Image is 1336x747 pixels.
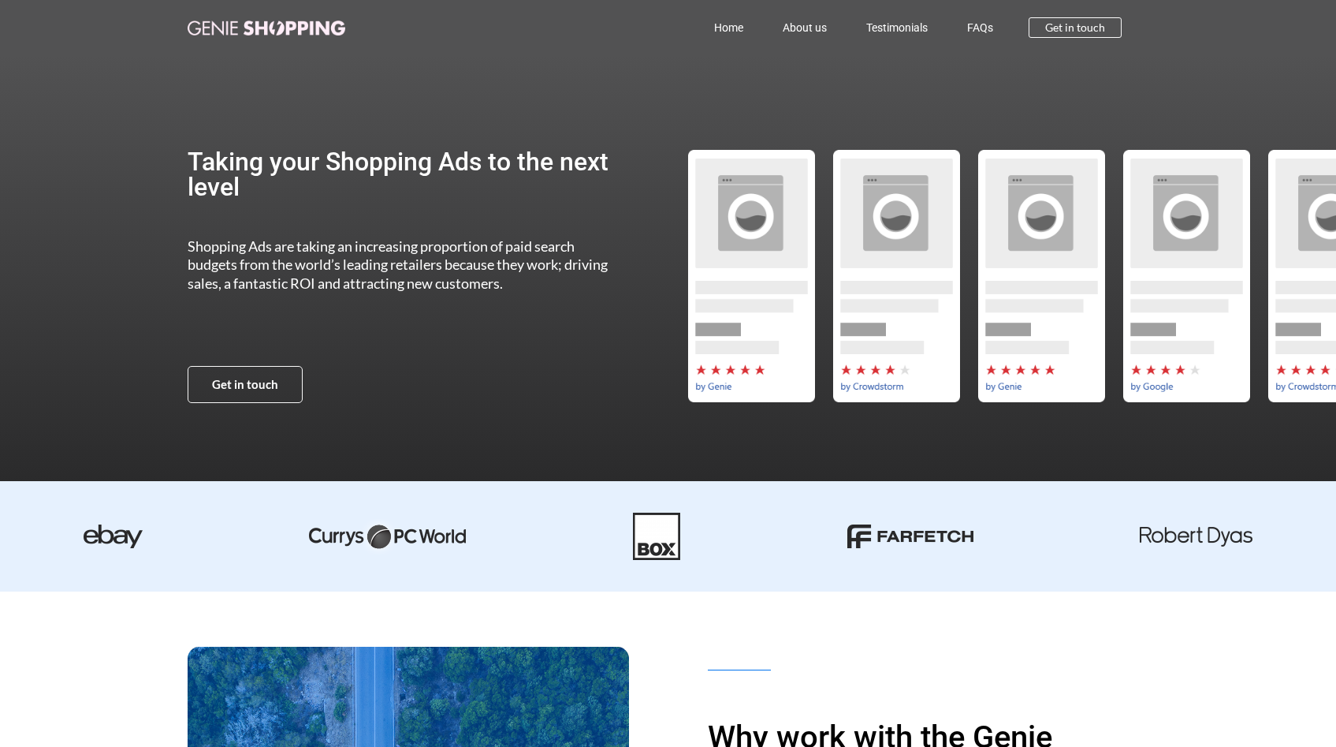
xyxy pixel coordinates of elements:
[847,525,973,548] img: farfetch-01
[947,9,1013,46] a: FAQs
[188,149,623,200] h2: Taking your Shopping Ads to the next level
[1114,150,1259,402] div: 4 / 5
[1045,22,1105,33] span: Get in touch
[694,9,763,46] a: Home
[679,150,824,402] div: 1 / 5
[847,9,947,46] a: Testimonials
[188,237,608,292] span: Shopping Ads are taking an increasing proportion of paid search budgets from the world’s leading ...
[84,525,143,548] img: ebay-dark
[1114,150,1259,402] div: by-google
[415,9,1014,46] nav: Menu
[633,513,680,560] img: Box-01
[188,21,345,35] img: genie-shopping-logo
[1029,17,1122,38] a: Get in touch
[763,9,847,46] a: About us
[188,366,303,403] a: Get in touch
[824,150,969,402] div: by-crowdstorm
[969,150,1114,402] div: 3 / 5
[824,150,969,402] div: 2 / 5
[969,150,1114,402] div: by-genie
[212,379,278,390] span: Get in touch
[679,150,824,402] div: by-genie
[1140,527,1252,547] img: robert dyas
